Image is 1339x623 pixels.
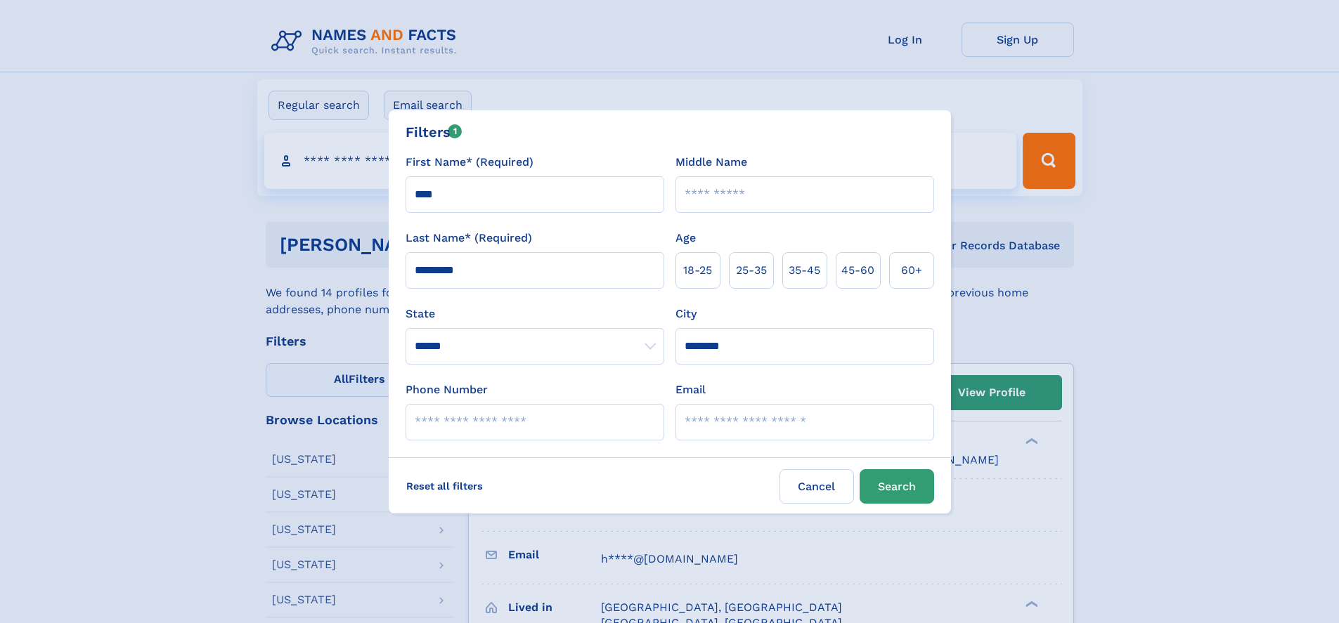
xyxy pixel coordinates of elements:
div: Filters [406,122,462,143]
label: Last Name* (Required) [406,230,532,247]
span: 25‑35 [736,262,767,279]
span: 60+ [901,262,922,279]
span: 45‑60 [841,262,874,279]
span: 35‑45 [789,262,820,279]
label: State [406,306,664,322]
label: Middle Name [675,154,747,171]
label: Phone Number [406,381,488,398]
label: Cancel [780,469,854,504]
label: Reset all filters [397,469,492,503]
label: City [675,306,697,322]
label: Age [675,230,696,247]
button: Search [860,469,934,504]
label: Email [675,381,706,398]
span: 18‑25 [683,262,712,279]
label: First Name* (Required) [406,154,533,171]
